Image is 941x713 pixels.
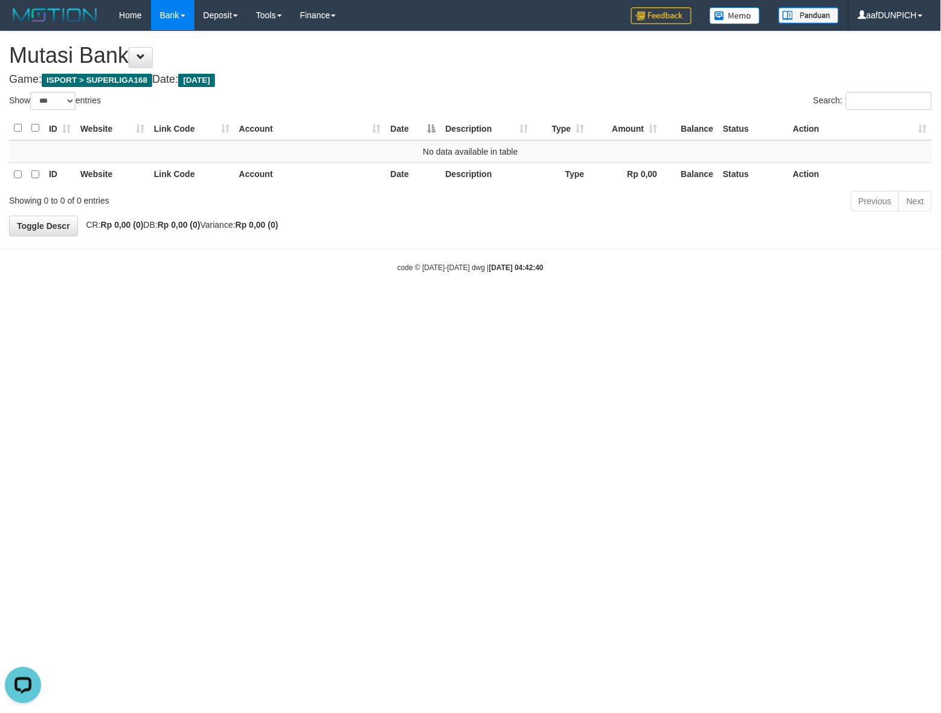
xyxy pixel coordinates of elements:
[846,92,932,110] input: Search:
[814,92,932,110] label: Search:
[234,163,386,186] th: Account
[44,163,75,186] th: ID
[44,117,75,140] th: ID: activate to sort column ascending
[234,117,386,140] th: Account: activate to sort column ascending
[899,191,932,211] a: Next
[236,220,278,230] strong: Rp 0,00 (0)
[158,220,201,230] strong: Rp 0,00 (0)
[9,190,383,207] div: Showing 0 to 0 of 0 entries
[710,7,760,24] img: Button%20Memo.svg
[788,163,932,186] th: Action
[851,191,899,211] a: Previous
[9,6,101,24] img: MOTION_logo.png
[9,44,932,68] h1: Mutasi Bank
[441,163,533,186] th: Description
[9,92,101,110] label: Show entries
[397,263,544,272] small: code © [DATE]-[DATE] dwg |
[5,5,41,41] button: Open LiveChat chat widget
[178,74,215,87] span: [DATE]
[533,163,589,186] th: Type
[80,220,278,230] span: CR: DB: Variance:
[662,163,718,186] th: Balance
[9,140,932,163] td: No data available in table
[149,117,234,140] th: Link Code: activate to sort column ascending
[779,7,839,24] img: panduan.png
[718,117,788,140] th: Status
[30,92,75,110] select: Showentries
[662,117,718,140] th: Balance
[533,117,589,140] th: Type: activate to sort column ascending
[589,117,662,140] th: Amount: activate to sort column ascending
[441,117,533,140] th: Description: activate to sort column ascending
[386,163,441,186] th: Date
[718,163,788,186] th: Status
[101,220,144,230] strong: Rp 0,00 (0)
[75,163,149,186] th: Website
[9,216,78,236] a: Toggle Descr
[386,117,441,140] th: Date: activate to sort column descending
[75,117,149,140] th: Website: activate to sort column ascending
[489,263,544,272] strong: [DATE] 04:42:40
[788,117,932,140] th: Action: activate to sort column ascending
[42,74,152,87] span: ISPORT > SUPERLIGA168
[589,163,662,186] th: Rp 0,00
[631,7,692,24] img: Feedback.jpg
[149,163,234,186] th: Link Code
[9,74,932,86] h4: Game: Date:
